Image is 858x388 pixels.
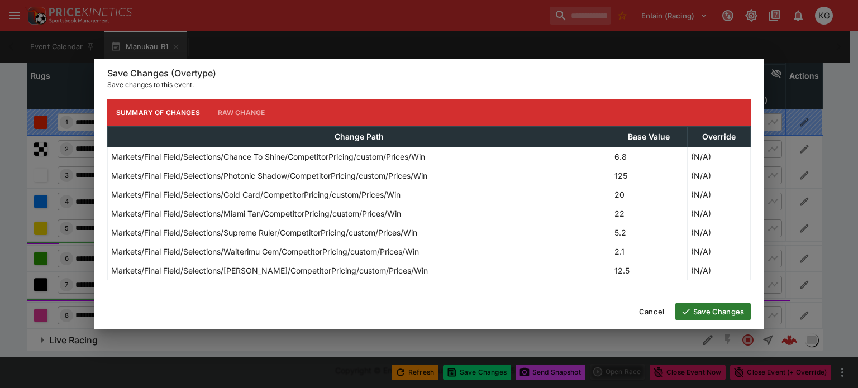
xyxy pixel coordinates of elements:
[111,265,428,276] p: Markets/Final Field/Selections/[PERSON_NAME]/CompetitorPricing/custom/Prices/Win
[687,261,750,280] td: (N/A)
[611,126,687,147] th: Base Value
[675,303,751,320] button: Save Changes
[632,303,671,320] button: Cancel
[111,246,419,257] p: Markets/Final Field/Selections/Waiterimu Gem/CompetitorPricing/custom/Prices/Win
[687,204,750,223] td: (N/A)
[111,208,401,219] p: Markets/Final Field/Selections/Miami Tan/CompetitorPricing/custom/Prices/Win
[611,242,687,261] td: 2.1
[111,151,425,162] p: Markets/Final Field/Selections/Chance To Shine/CompetitorPricing/custom/Prices/Win
[687,126,750,147] th: Override
[111,170,427,181] p: Markets/Final Field/Selections/Photonic Shadow/CompetitorPricing/custom/Prices/Win
[107,79,751,90] p: Save changes to this event.
[687,223,750,242] td: (N/A)
[611,166,687,185] td: 125
[611,147,687,166] td: 6.8
[108,126,611,147] th: Change Path
[611,185,687,204] td: 20
[111,227,417,238] p: Markets/Final Field/Selections/Supreme Ruler/CompetitorPricing/custom/Prices/Win
[687,185,750,204] td: (N/A)
[687,166,750,185] td: (N/A)
[209,99,274,126] button: Raw Change
[611,223,687,242] td: 5.2
[107,68,751,79] h6: Save Changes (Overtype)
[611,261,687,280] td: 12.5
[111,189,401,200] p: Markets/Final Field/Selections/Gold Card/CompetitorPricing/custom/Prices/Win
[687,147,750,166] td: (N/A)
[611,204,687,223] td: 22
[107,99,209,126] button: Summary of Changes
[687,242,750,261] td: (N/A)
